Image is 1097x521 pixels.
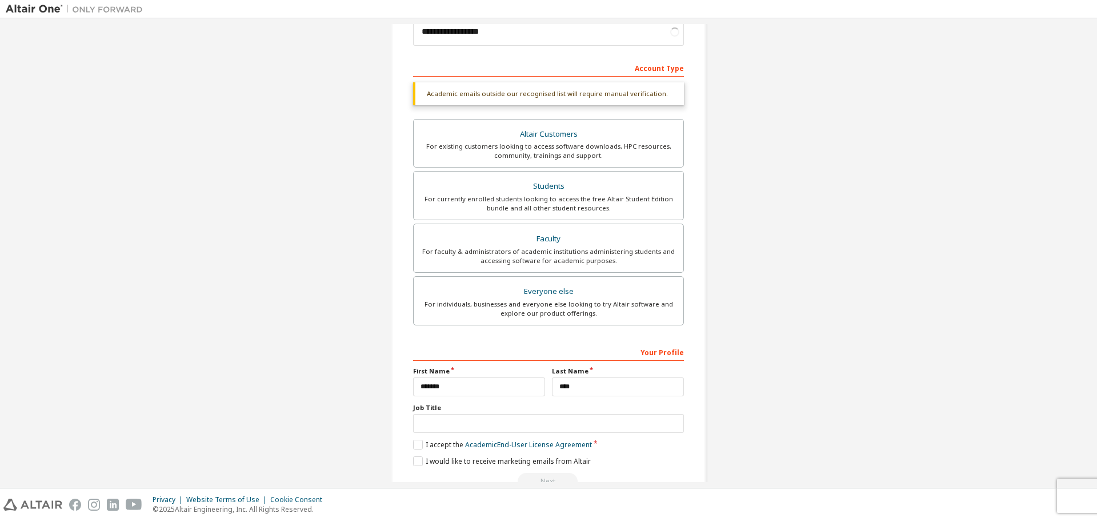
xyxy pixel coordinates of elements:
label: Job Title [413,403,684,412]
div: Altair Customers [421,126,676,142]
div: Please wait while checking email ... [413,473,684,490]
div: Academic emails outside our recognised list will require manual verification. [413,82,684,105]
img: instagram.svg [88,499,100,511]
label: Last Name [552,367,684,376]
div: For existing customers looking to access software downloads, HPC resources, community, trainings ... [421,142,676,160]
div: Privacy [153,495,186,504]
label: I would like to receive marketing emails from Altair [413,456,591,466]
img: altair_logo.svg [3,499,62,511]
div: For faculty & administrators of academic institutions administering students and accessing softwa... [421,247,676,265]
div: Students [421,178,676,194]
img: youtube.svg [126,499,142,511]
label: I accept the [413,440,592,450]
p: © 2025 Altair Engineering, Inc. All Rights Reserved. [153,504,329,514]
div: Everyone else [421,284,676,300]
img: facebook.svg [69,499,81,511]
div: Website Terms of Use [186,495,270,504]
img: linkedin.svg [107,499,119,511]
img: Altair One [6,3,149,15]
div: Account Type [413,58,684,77]
div: Your Profile [413,343,684,361]
label: First Name [413,367,545,376]
div: Cookie Consent [270,495,329,504]
div: For currently enrolled students looking to access the free Altair Student Edition bundle and all ... [421,194,676,213]
div: For individuals, businesses and everyone else looking to try Altair software and explore our prod... [421,300,676,318]
div: Faculty [421,231,676,247]
a: Academic End-User License Agreement [465,440,592,450]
